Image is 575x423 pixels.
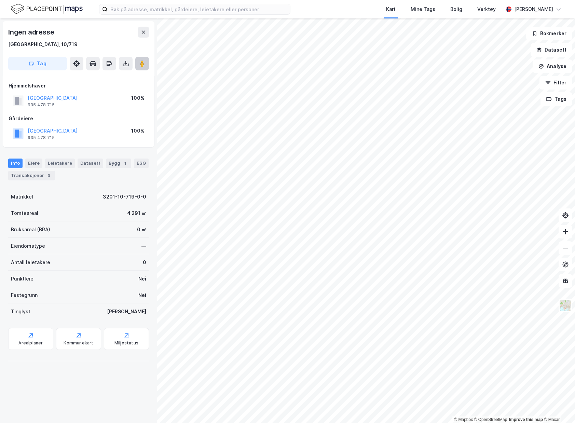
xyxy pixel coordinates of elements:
[107,308,146,316] div: [PERSON_NAME]
[64,340,93,346] div: Kommunekart
[8,159,23,168] div: Info
[8,27,55,38] div: Ingen adresse
[11,209,38,217] div: Tomteareal
[138,275,146,283] div: Nei
[103,193,146,201] div: 3201-10-719-0-0
[11,193,33,201] div: Matrikkel
[9,114,149,123] div: Gårdeiere
[474,417,507,422] a: OpenStreetMap
[28,135,55,140] div: 935 478 715
[78,159,103,168] div: Datasett
[122,160,128,167] div: 1
[450,5,462,13] div: Bolig
[143,258,146,267] div: 0
[454,417,473,422] a: Mapbox
[514,5,553,13] div: [PERSON_NAME]
[531,43,572,57] button: Datasett
[114,340,138,346] div: Miljøstatus
[45,159,75,168] div: Leietakere
[539,76,572,90] button: Filter
[18,340,43,346] div: Arealplaner
[559,299,572,312] img: Z
[28,102,55,108] div: 935 478 715
[509,417,543,422] a: Improve this map
[25,159,42,168] div: Eiere
[138,291,146,299] div: Nei
[137,226,146,234] div: 0 ㎡
[11,258,50,267] div: Antall leietakere
[411,5,435,13] div: Mine Tags
[11,242,45,250] div: Eiendomstype
[8,171,55,180] div: Transaksjoner
[11,3,83,15] img: logo.f888ab2527a4732fd821a326f86c7f29.svg
[533,59,572,73] button: Analyse
[11,275,33,283] div: Punktleie
[131,127,145,135] div: 100%
[8,57,67,70] button: Tag
[108,4,290,14] input: Søk på adresse, matrikkel, gårdeiere, leietakere eller personer
[131,94,145,102] div: 100%
[526,27,572,40] button: Bokmerker
[106,159,131,168] div: Bygg
[540,92,572,106] button: Tags
[8,40,78,49] div: [GEOGRAPHIC_DATA], 10/719
[11,291,38,299] div: Festegrunn
[9,82,149,90] div: Hjemmelshaver
[477,5,496,13] div: Verktøy
[541,390,575,423] div: Kontrollprogram for chat
[11,308,30,316] div: Tinglyst
[541,390,575,423] iframe: Chat Widget
[127,209,146,217] div: 4 291 ㎡
[386,5,396,13] div: Kart
[134,159,149,168] div: ESG
[11,226,50,234] div: Bruksareal (BRA)
[45,172,52,179] div: 3
[141,242,146,250] div: —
